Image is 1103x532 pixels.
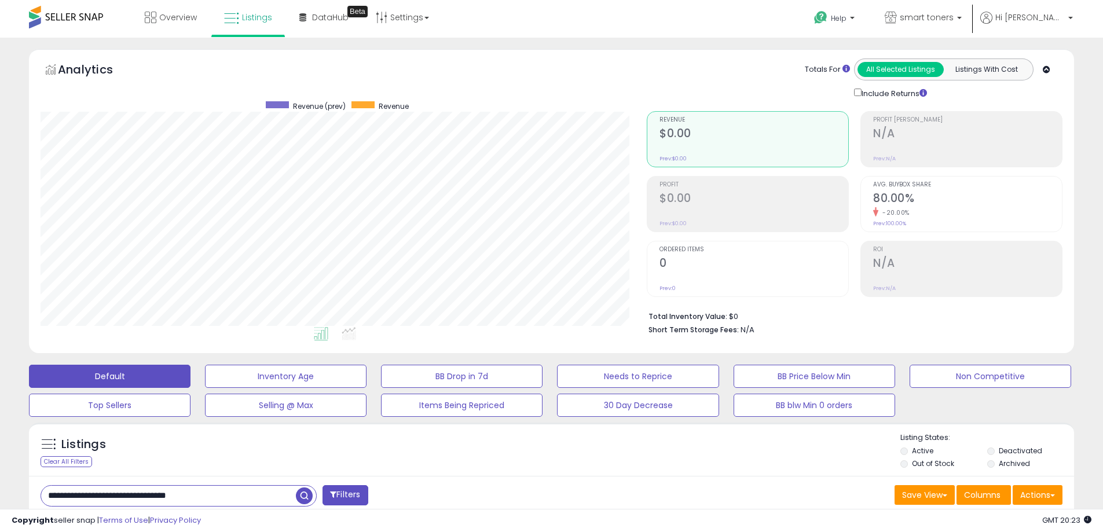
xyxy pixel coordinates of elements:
[58,61,135,80] h5: Analytics
[150,515,201,526] a: Privacy Policy
[957,485,1011,505] button: Columns
[659,247,848,253] span: Ordered Items
[648,311,727,321] b: Total Inventory Value:
[734,365,895,388] button: BB Price Below Min
[741,324,754,335] span: N/A
[873,247,1062,253] span: ROI
[557,365,719,388] button: Needs to Reprice
[873,127,1062,142] h2: N/A
[964,489,1001,501] span: Columns
[943,62,1029,77] button: Listings With Cost
[659,192,848,207] h2: $0.00
[900,432,1074,443] p: Listing States:
[910,365,1071,388] button: Non Competitive
[12,515,54,526] strong: Copyright
[659,285,676,292] small: Prev: 0
[41,456,92,467] div: Clear All Filters
[381,394,543,417] button: Items Being Repriced
[813,10,828,25] i: Get Help
[873,220,906,227] small: Prev: 100.00%
[878,208,910,217] small: -20.00%
[999,446,1042,456] label: Deactivated
[29,365,190,388] button: Default
[659,256,848,272] h2: 0
[659,155,687,162] small: Prev: $0.00
[1013,485,1062,505] button: Actions
[242,12,272,23] span: Listings
[900,12,954,23] span: smart toners
[1042,515,1091,526] span: 2025-09-15 20:23 GMT
[659,127,848,142] h2: $0.00
[912,446,933,456] label: Active
[805,2,866,38] a: Help
[873,155,896,162] small: Prev: N/A
[379,101,409,111] span: Revenue
[831,13,847,23] span: Help
[873,117,1062,123] span: Profit [PERSON_NAME]
[858,62,944,77] button: All Selected Listings
[205,394,367,417] button: Selling @ Max
[159,12,197,23] span: Overview
[912,458,954,468] label: Out of Stock
[659,182,848,188] span: Profit
[29,394,190,417] button: Top Sellers
[648,309,1054,322] li: $0
[648,325,739,335] b: Short Term Storage Fees:
[995,12,1065,23] span: Hi [PERSON_NAME]
[659,117,848,123] span: Revenue
[980,12,1073,38] a: Hi [PERSON_NAME]
[873,192,1062,207] h2: 80.00%
[659,220,687,227] small: Prev: $0.00
[895,485,955,505] button: Save View
[873,182,1062,188] span: Avg. Buybox Share
[99,515,148,526] a: Terms of Use
[61,436,106,453] h5: Listings
[873,285,896,292] small: Prev: N/A
[734,394,895,417] button: BB blw Min 0 orders
[12,515,201,526] div: seller snap | |
[312,12,349,23] span: DataHub
[323,485,368,505] button: Filters
[381,365,543,388] button: BB Drop in 7d
[557,394,719,417] button: 30 Day Decrease
[293,101,346,111] span: Revenue (prev)
[805,64,850,75] div: Totals For
[873,256,1062,272] h2: N/A
[999,458,1030,468] label: Archived
[347,6,368,17] div: Tooltip anchor
[205,365,367,388] button: Inventory Age
[845,86,941,100] div: Include Returns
